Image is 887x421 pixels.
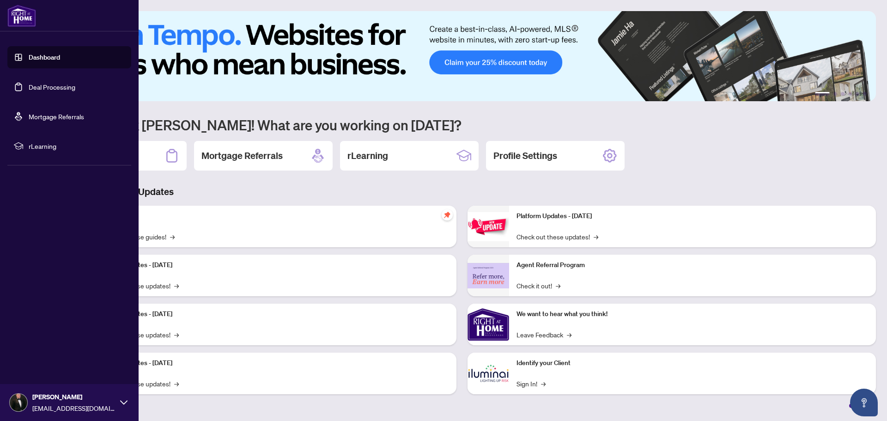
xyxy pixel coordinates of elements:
span: [EMAIL_ADDRESS][DOMAIN_NAME] [32,403,115,413]
button: 5 [856,92,859,96]
button: 2 [833,92,837,96]
button: 3 [841,92,844,96]
p: Platform Updates - [DATE] [516,211,869,221]
img: Agent Referral Program [468,263,509,288]
p: Self-Help [97,211,449,221]
a: Deal Processing [29,83,75,91]
a: Mortgage Referrals [29,112,84,121]
span: → [174,281,179,291]
span: → [170,232,175,242]
p: Platform Updates - [DATE] [97,309,449,319]
img: Slide 0 [48,11,876,101]
a: Sign In!→ [516,378,546,389]
span: → [556,281,560,291]
p: Agent Referral Program [516,260,869,270]
span: [PERSON_NAME] [32,392,115,402]
a: Check out these updates!→ [516,232,598,242]
button: 4 [848,92,852,96]
a: Leave Feedback→ [516,329,571,340]
button: 6 [863,92,867,96]
img: We want to hear what you think! [468,304,509,345]
img: Platform Updates - June 23, 2025 [468,212,509,241]
a: Dashboard [29,53,60,61]
h2: Mortgage Referrals [201,149,283,162]
span: → [567,329,571,340]
p: Platform Updates - [DATE] [97,260,449,270]
span: → [594,232,598,242]
button: 1 [815,92,830,96]
img: Profile Icon [10,394,27,411]
button: Open asap [850,389,878,416]
span: pushpin [442,209,453,220]
span: rLearning [29,141,125,151]
h1: Welcome back [PERSON_NAME]! What are you working on [DATE]? [48,116,876,134]
h3: Brokerage & Industry Updates [48,185,876,198]
a: Check it out!→ [516,281,560,291]
p: Identify your Client [516,358,869,368]
span: → [174,329,179,340]
span: → [541,378,546,389]
h2: rLearning [347,149,388,162]
p: We want to hear what you think! [516,309,869,319]
p: Platform Updates - [DATE] [97,358,449,368]
span: → [174,378,179,389]
img: Identify your Client [468,353,509,394]
h2: Profile Settings [493,149,557,162]
img: logo [7,5,36,27]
